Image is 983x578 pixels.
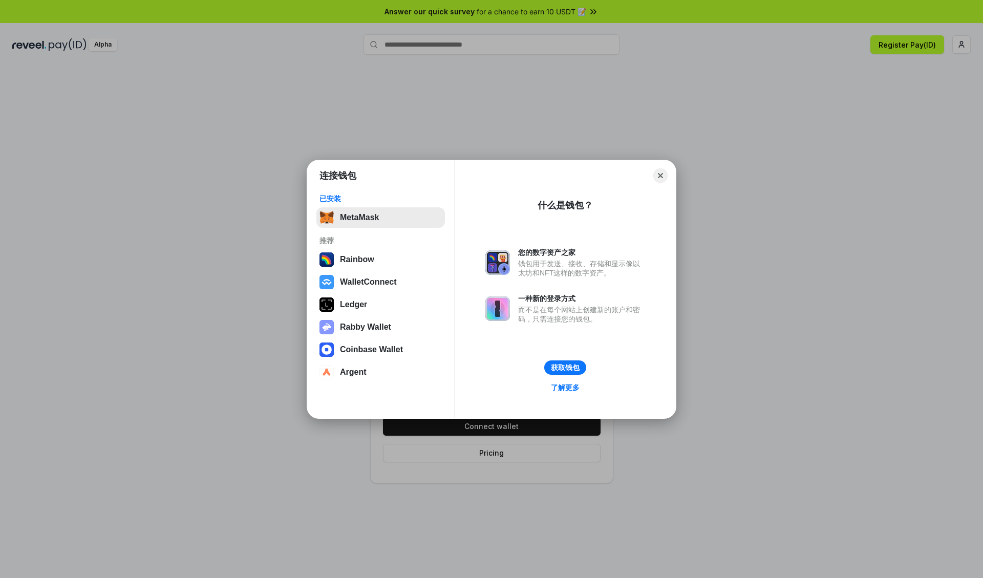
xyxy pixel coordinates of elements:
[340,368,367,377] div: Argent
[316,249,445,270] button: Rainbow
[316,317,445,337] button: Rabby Wallet
[319,210,334,225] img: svg+xml,%3Csvg%20fill%3D%22none%22%20height%3D%2233%22%20viewBox%3D%220%200%2035%2033%22%20width%...
[340,213,379,222] div: MetaMask
[653,168,668,183] button: Close
[316,207,445,228] button: MetaMask
[340,277,397,287] div: WalletConnect
[485,250,510,275] img: svg+xml,%3Csvg%20xmlns%3D%22http%3A%2F%2Fwww.w3.org%2F2000%2Fsvg%22%20fill%3D%22none%22%20viewBox...
[518,294,645,303] div: 一种新的登录方式
[551,383,580,392] div: 了解更多
[316,272,445,292] button: WalletConnect
[340,300,367,309] div: Ledger
[340,345,403,354] div: Coinbase Wallet
[340,255,374,264] div: Rainbow
[518,248,645,257] div: 您的数字资产之家
[319,275,334,289] img: svg+xml,%3Csvg%20width%3D%2228%22%20height%3D%2228%22%20viewBox%3D%220%200%2028%2028%22%20fill%3D...
[319,169,356,182] h1: 连接钱包
[319,342,334,357] img: svg+xml,%3Csvg%20width%3D%2228%22%20height%3D%2228%22%20viewBox%3D%220%200%2028%2028%22%20fill%3D...
[518,259,645,277] div: 钱包用于发送、接收、存储和显示像以太坊和NFT这样的数字资产。
[319,320,334,334] img: svg+xml,%3Csvg%20xmlns%3D%22http%3A%2F%2Fwww.w3.org%2F2000%2Fsvg%22%20fill%3D%22none%22%20viewBox...
[319,297,334,312] img: svg+xml,%3Csvg%20xmlns%3D%22http%3A%2F%2Fwww.w3.org%2F2000%2Fsvg%22%20width%3D%2228%22%20height%3...
[316,294,445,315] button: Ledger
[319,236,442,245] div: 推荐
[319,252,334,267] img: svg+xml,%3Csvg%20width%3D%22120%22%20height%3D%22120%22%20viewBox%3D%220%200%20120%20120%22%20fil...
[538,199,593,211] div: 什么是钱包？
[319,365,334,379] img: svg+xml,%3Csvg%20width%3D%2228%22%20height%3D%2228%22%20viewBox%3D%220%200%2028%2028%22%20fill%3D...
[319,194,442,203] div: 已安装
[544,360,586,375] button: 获取钱包
[545,381,586,394] a: 了解更多
[485,296,510,321] img: svg+xml,%3Csvg%20xmlns%3D%22http%3A%2F%2Fwww.w3.org%2F2000%2Fsvg%22%20fill%3D%22none%22%20viewBox...
[340,323,391,332] div: Rabby Wallet
[316,339,445,360] button: Coinbase Wallet
[316,362,445,382] button: Argent
[518,305,645,324] div: 而不是在每个网站上创建新的账户和密码，只需连接您的钱包。
[551,363,580,372] div: 获取钱包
